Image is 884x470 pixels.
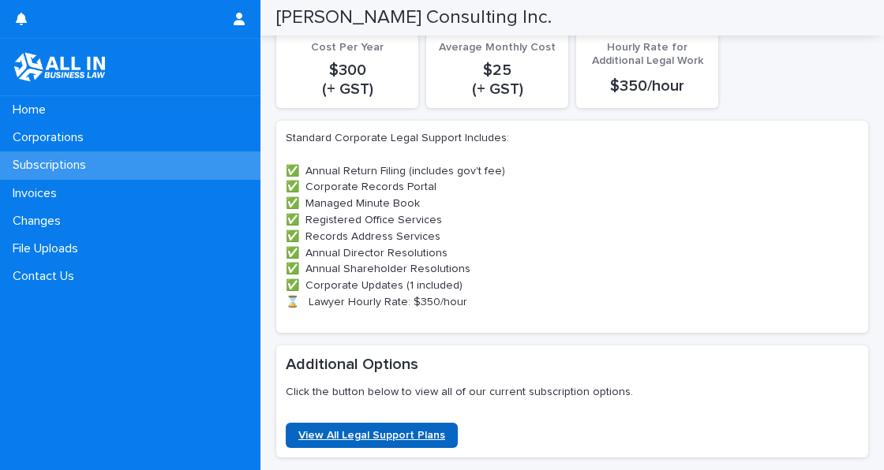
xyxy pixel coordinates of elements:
[439,42,556,53] span: Average Monthly Cost
[6,103,58,117] p: Home
[286,130,859,311] p: Standard Corporate Legal Support Includes: ✅ Annual Return Filing (includes gov't fee) ✅ Corporat...
[6,241,91,256] p: File Uploads
[6,214,73,229] p: Changes
[311,42,384,53] span: Cost Per Year
[276,6,552,29] h2: [PERSON_NAME] Consulting Inc.
[436,61,559,99] p: $25 (+ GST)
[286,61,409,99] p: $300 (+ GST)
[13,51,107,83] img: tZFo3tXJTahZtpq23GXw
[286,385,859,399] p: Click the button below to view all of our current subscription options.
[286,423,458,448] a: View All Legal Support Plans
[592,42,703,66] span: Hourly Rate for Additional Legal Work
[6,130,96,145] p: Corporations
[6,158,99,173] p: Subscriptions
[586,76,709,95] p: $350/hour
[298,430,445,441] span: View All Legal Support Plans
[6,269,87,284] p: Contact Us
[286,355,859,374] h2: Additional Options
[6,186,69,201] p: Invoices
